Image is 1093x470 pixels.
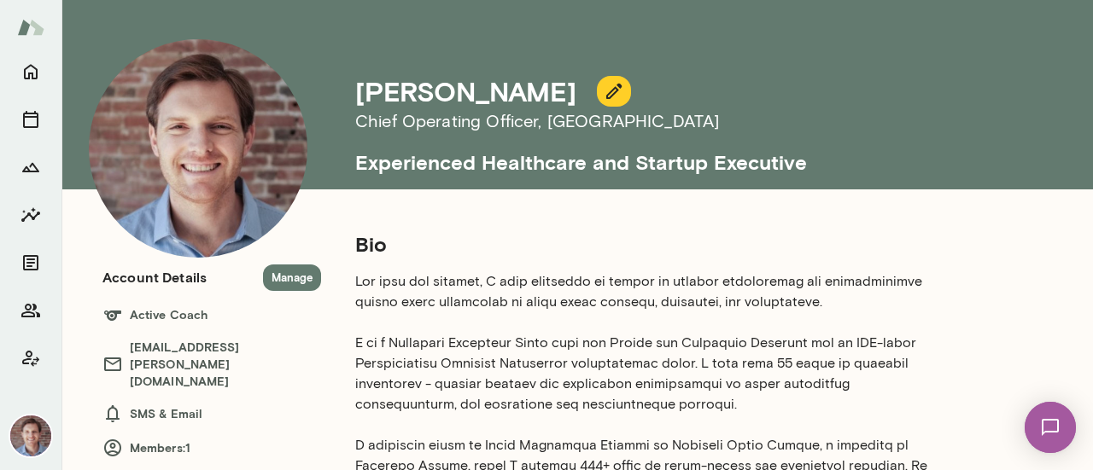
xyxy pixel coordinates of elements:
[102,403,321,424] h6: SMS & Email
[355,135,1073,176] h5: Experienced Healthcare and Startup Executive
[14,102,48,136] button: Sessions
[14,150,48,184] button: Growth Plan
[14,198,48,232] button: Insights
[102,305,321,325] h6: Active Coach
[355,75,576,107] h4: [PERSON_NAME]
[17,11,44,44] img: Mento
[263,264,321,291] button: Manage
[89,39,307,258] img: Dan Gross
[102,267,207,287] h6: Account Details
[102,339,321,390] h6: [EMAIL_ADDRESS][PERSON_NAME][DOMAIN_NAME]
[10,415,51,456] img: Dan Gross
[355,230,929,258] h5: Bio
[14,341,48,375] button: Client app
[14,293,48,328] button: Members
[355,107,1073,135] h6: Chief Operating Officer , [GEOGRAPHIC_DATA]
[14,55,48,89] button: Home
[14,246,48,280] button: Documents
[102,438,321,458] h6: Members: 1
